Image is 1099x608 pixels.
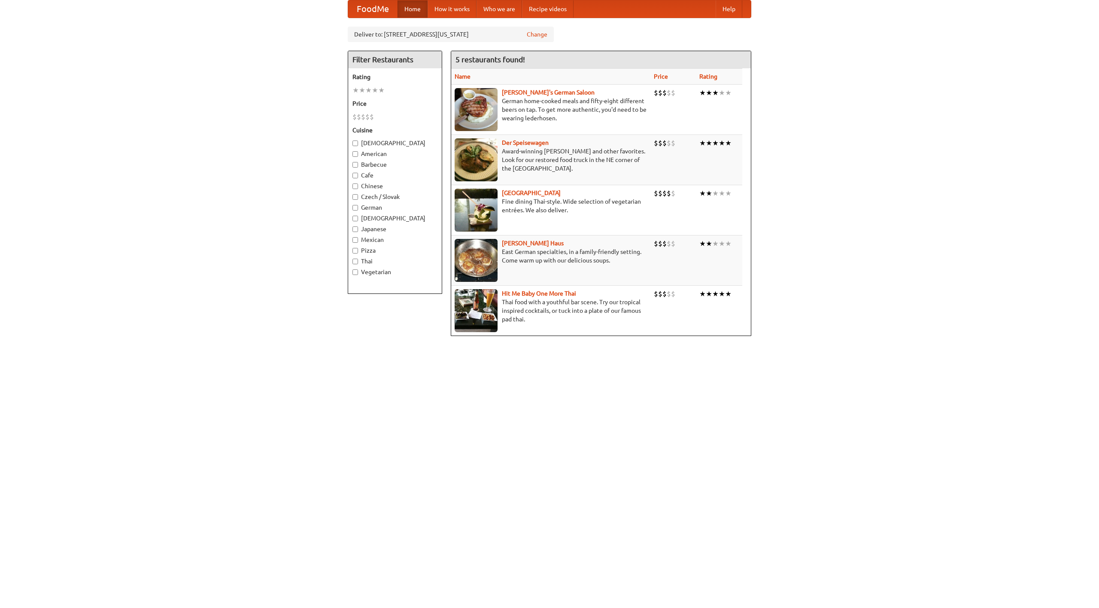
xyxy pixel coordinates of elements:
li: ★ [378,86,385,95]
li: ★ [725,289,732,299]
li: ★ [719,88,725,98]
p: East German specialties, in a family-friendly setting. Come warm up with our delicious soups. [455,247,647,265]
li: ★ [359,86,365,95]
li: $ [365,112,370,122]
li: $ [654,88,658,98]
label: Barbecue [352,160,437,169]
li: $ [654,289,658,299]
li: $ [662,239,667,248]
p: German home-cooked meals and fifty-eight different beers on tap. To get more authentic, you'd nee... [455,97,647,122]
li: $ [671,289,675,299]
a: Hit Me Baby One More Thai [502,290,576,297]
p: Thai food with a youthful bar scene. Try our tropical inspired cocktails, or tuck into a plate of... [455,298,647,324]
li: ★ [706,189,712,198]
li: ★ [699,88,706,98]
input: Barbecue [352,162,358,168]
li: ★ [719,138,725,148]
input: German [352,205,358,211]
input: American [352,151,358,157]
li: $ [654,189,658,198]
li: ★ [706,138,712,148]
li: ★ [699,239,706,248]
li: $ [671,189,675,198]
li: ★ [699,138,706,148]
li: ★ [712,88,719,98]
input: Mexican [352,237,358,243]
label: Japanese [352,225,437,233]
li: $ [667,289,671,299]
a: [GEOGRAPHIC_DATA] [502,189,561,196]
li: ★ [712,138,719,148]
a: [PERSON_NAME] Haus [502,240,564,247]
label: Pizza [352,246,437,255]
img: esthers.jpg [455,88,498,131]
li: $ [671,138,675,148]
li: ★ [719,189,725,198]
label: Mexican [352,235,437,244]
h4: Filter Restaurants [348,51,442,68]
li: ★ [372,86,378,95]
li: $ [667,138,671,148]
li: ★ [719,289,725,299]
a: Recipe videos [522,0,574,18]
li: ★ [706,289,712,299]
li: $ [662,88,667,98]
label: Thai [352,257,437,266]
li: $ [671,88,675,98]
li: ★ [706,239,712,248]
div: Deliver to: [STREET_ADDRESS][US_STATE] [348,27,554,42]
li: $ [370,112,374,122]
a: FoodMe [348,0,398,18]
li: ★ [712,189,719,198]
label: [DEMOGRAPHIC_DATA] [352,214,437,223]
li: ★ [725,239,732,248]
li: $ [357,112,361,122]
h5: Price [352,99,437,108]
input: Cafe [352,173,358,178]
li: $ [654,239,658,248]
a: Name [455,73,471,80]
label: Cafe [352,171,437,180]
li: ★ [712,239,719,248]
li: ★ [725,88,732,98]
li: $ [658,239,662,248]
li: $ [658,138,662,148]
label: American [352,150,437,158]
img: babythai.jpg [455,289,498,332]
li: $ [671,239,675,248]
li: $ [667,189,671,198]
label: German [352,203,437,212]
a: How it works [428,0,477,18]
p: Fine dining Thai-style. Wide selection of vegetarian entrées. We also deliver. [455,197,647,214]
a: Rating [699,73,717,80]
li: $ [667,88,671,98]
input: Thai [352,259,358,264]
a: Der Speisewagen [502,139,549,146]
li: ★ [699,289,706,299]
h5: Cuisine [352,126,437,134]
li: ★ [365,86,372,95]
a: Price [654,73,668,80]
label: Chinese [352,182,437,190]
li: ★ [352,86,359,95]
a: Help [716,0,742,18]
ng-pluralize: 5 restaurants found! [455,55,525,64]
img: kohlhaus.jpg [455,239,498,282]
input: [DEMOGRAPHIC_DATA] [352,141,358,146]
li: $ [361,112,365,122]
a: Change [527,30,547,39]
li: $ [658,289,662,299]
input: Pizza [352,248,358,254]
label: Vegetarian [352,268,437,276]
img: satay.jpg [455,189,498,232]
li: $ [662,289,667,299]
input: Vegetarian [352,269,358,275]
li: ★ [706,88,712,98]
li: ★ [725,189,732,198]
a: [PERSON_NAME]'s German Saloon [502,89,595,96]
li: $ [658,88,662,98]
